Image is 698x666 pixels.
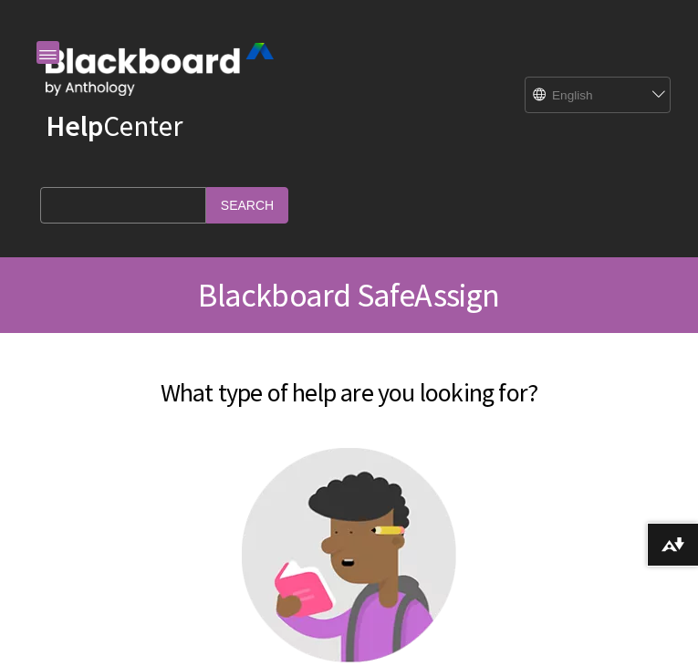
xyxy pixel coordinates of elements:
[64,351,634,411] h2: What type of help are you looking for?
[526,78,653,114] select: Site Language Selector
[198,275,499,316] span: Blackboard SafeAssign
[206,187,288,223] input: Search
[46,108,182,144] a: HelpCenter
[46,43,274,96] img: Blackboard by Anthology
[242,448,456,662] img: Student help
[46,108,103,144] strong: Help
